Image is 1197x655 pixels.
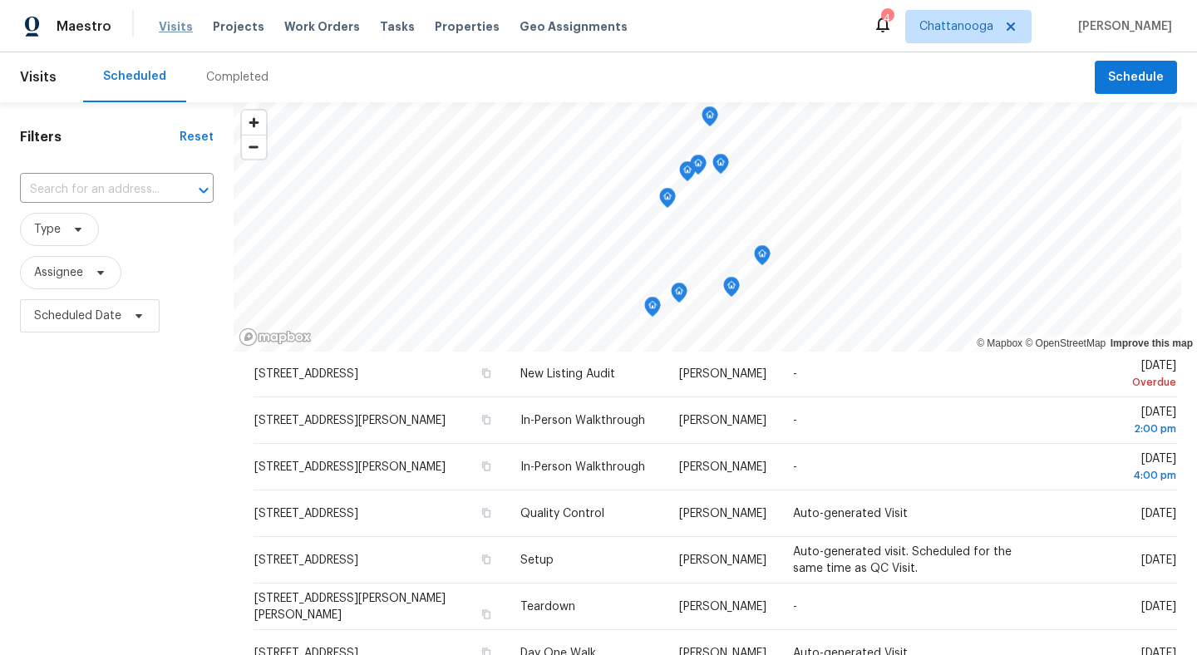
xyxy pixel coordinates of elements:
[254,554,358,566] span: [STREET_ADDRESS]
[679,161,696,187] div: Map marker
[793,461,797,473] span: -
[679,601,766,613] span: [PERSON_NAME]
[644,297,661,323] div: Map marker
[20,59,57,96] span: Visits
[793,601,797,613] span: -
[723,277,740,303] div: Map marker
[520,415,645,426] span: In-Person Walkthrough
[159,18,193,35] span: Visits
[479,505,494,520] button: Copy Address
[520,554,554,566] span: Setup
[712,154,729,180] div: Map marker
[520,18,628,35] span: Geo Assignments
[1070,453,1176,484] span: [DATE]
[254,461,446,473] span: [STREET_ADDRESS][PERSON_NAME]
[254,593,446,621] span: [STREET_ADDRESS][PERSON_NAME][PERSON_NAME]
[239,327,312,347] a: Mapbox homepage
[1070,467,1176,484] div: 4:00 pm
[1141,601,1176,613] span: [DATE]
[20,177,167,203] input: Search for an address...
[479,412,494,427] button: Copy Address
[435,18,500,35] span: Properties
[180,129,214,145] div: Reset
[206,69,268,86] div: Completed
[1111,337,1193,349] a: Improve this map
[520,461,645,473] span: In-Person Walkthrough
[254,368,358,380] span: [STREET_ADDRESS]
[881,10,893,27] div: 4
[192,179,215,202] button: Open
[1071,18,1172,35] span: [PERSON_NAME]
[793,508,908,520] span: Auto-generated Visit
[1070,374,1176,391] div: Overdue
[919,18,993,35] span: Chattanooga
[679,415,766,426] span: [PERSON_NAME]
[793,368,797,380] span: -
[754,245,771,271] div: Map marker
[679,461,766,473] span: [PERSON_NAME]
[793,415,797,426] span: -
[520,508,604,520] span: Quality Control
[242,111,266,135] button: Zoom in
[1070,360,1176,391] span: [DATE]
[679,508,766,520] span: [PERSON_NAME]
[977,337,1022,349] a: Mapbox
[254,508,358,520] span: [STREET_ADDRESS]
[242,135,266,159] button: Zoom out
[1108,67,1164,88] span: Schedule
[234,102,1181,352] canvas: Map
[679,554,766,566] span: [PERSON_NAME]
[690,155,707,180] div: Map marker
[34,308,121,324] span: Scheduled Date
[20,129,180,145] h1: Filters
[479,459,494,474] button: Copy Address
[254,415,446,426] span: [STREET_ADDRESS][PERSON_NAME]
[380,21,415,32] span: Tasks
[659,188,676,214] div: Map marker
[57,18,111,35] span: Maestro
[1070,421,1176,437] div: 2:00 pm
[34,264,83,281] span: Assignee
[479,366,494,381] button: Copy Address
[479,607,494,622] button: Copy Address
[103,68,166,85] div: Scheduled
[479,552,494,567] button: Copy Address
[1141,508,1176,520] span: [DATE]
[793,546,1012,574] span: Auto-generated visit. Scheduled for the same time as QC Visit.
[284,18,360,35] span: Work Orders
[1141,554,1176,566] span: [DATE]
[671,283,687,308] div: Map marker
[242,135,266,159] span: Zoom out
[520,368,615,380] span: New Listing Audit
[1070,406,1176,437] span: [DATE]
[1025,337,1106,349] a: OpenStreetMap
[34,221,61,238] span: Type
[679,368,766,380] span: [PERSON_NAME]
[213,18,264,35] span: Projects
[520,601,575,613] span: Teardown
[702,106,718,132] div: Map marker
[1095,61,1177,95] button: Schedule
